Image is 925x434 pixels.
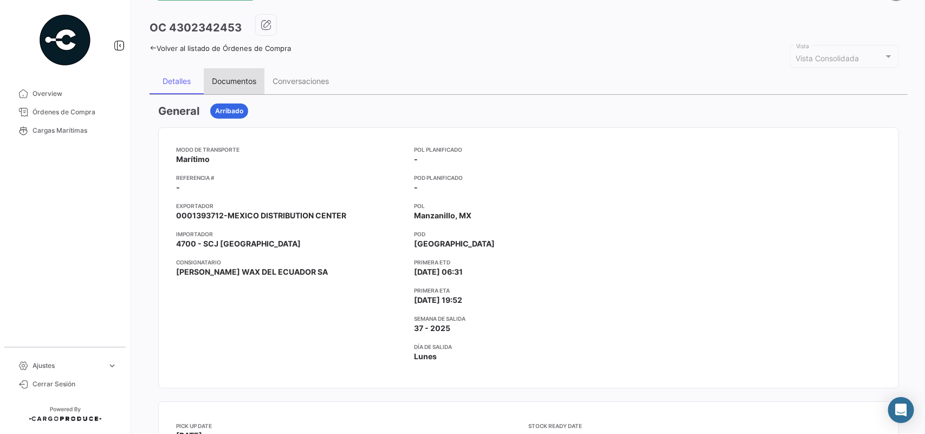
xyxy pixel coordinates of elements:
[176,238,301,249] span: 4700 - SCJ [GEOGRAPHIC_DATA]
[212,76,256,86] div: Documentos
[150,20,242,35] h3: OC 4302342453
[215,106,243,116] span: Arribado
[176,422,529,430] app-card-info-title: Pick Up Date
[9,103,121,121] a: Órdenes de Compra
[9,85,121,103] a: Overview
[33,89,117,99] span: Overview
[414,154,418,165] span: -
[529,422,882,430] app-card-info-title: Stock Ready Date
[38,13,92,67] img: powered-by.png
[414,202,643,210] app-card-info-title: POL
[33,361,103,371] span: Ajustes
[273,76,329,86] div: Conversaciones
[414,258,643,267] app-card-info-title: Primera ETD
[414,145,643,154] app-card-info-title: POL Planificado
[176,173,405,182] app-card-info-title: Referencia #
[414,351,437,362] span: Lunes
[107,361,117,371] span: expand_more
[176,182,180,193] span: -
[414,230,643,238] app-card-info-title: POD
[176,230,405,238] app-card-info-title: Importador
[176,258,405,267] app-card-info-title: Consignatario
[414,238,495,249] span: [GEOGRAPHIC_DATA]
[414,267,463,277] span: [DATE] 06:31
[176,145,405,154] app-card-info-title: Modo de Transporte
[414,295,462,306] span: [DATE] 19:52
[150,44,291,53] a: Volver al listado de Órdenes de Compra
[414,173,643,182] app-card-info-title: POD Planificado
[158,103,199,119] h3: General
[33,379,117,389] span: Cerrar Sesión
[163,76,191,86] div: Detalles
[414,314,643,323] app-card-info-title: Semana de Salida
[176,210,346,221] span: 0001393712-MEXICO DISTRIBUTION CENTER
[33,107,117,117] span: Órdenes de Compra
[9,121,121,140] a: Cargas Marítimas
[414,182,418,193] span: -
[176,202,405,210] app-card-info-title: Exportador
[33,126,117,135] span: Cargas Marítimas
[414,323,450,334] span: 37 - 2025
[414,210,471,221] span: Manzanillo, MX
[796,54,859,63] mat-select-trigger: Vista Consolidada
[176,154,210,165] span: Marítimo
[414,342,643,351] app-card-info-title: Día de Salida
[414,286,643,295] app-card-info-title: Primera ETA
[888,397,914,423] div: Abrir Intercom Messenger
[176,267,328,277] span: [PERSON_NAME] WAX DEL ECUADOR SA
